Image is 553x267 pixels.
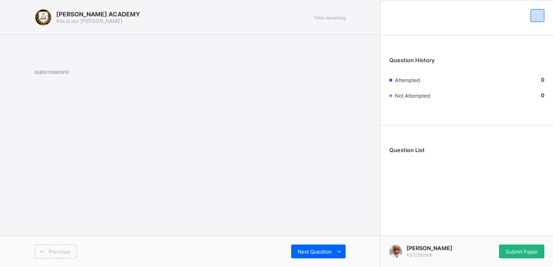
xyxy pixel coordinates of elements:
[541,92,544,99] b: 0
[407,245,452,251] span: [PERSON_NAME]
[314,15,346,20] span: Time remaining
[395,92,430,99] span: Not Attempted
[505,248,538,255] span: Submit Paper
[541,76,544,83] b: 0
[389,57,435,64] span: Question History
[56,18,122,24] span: this is our [PERSON_NAME]
[298,248,332,255] span: Next Question
[35,70,125,75] span: Question 1 of 0
[407,252,432,257] span: KST/35/008
[395,77,420,83] span: Attempted
[389,147,425,153] span: Question List
[56,10,140,18] span: [PERSON_NAME] ACADEMY
[49,248,70,255] span: Previous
